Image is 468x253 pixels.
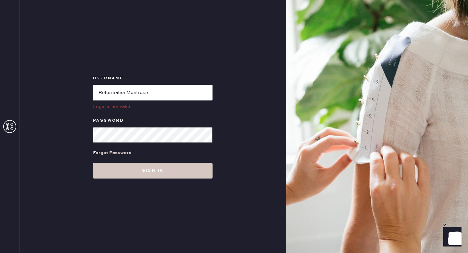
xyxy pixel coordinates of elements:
[93,103,213,110] div: Login is not valid
[93,163,213,179] button: Sign in
[437,224,465,252] iframe: Front Chat
[93,85,213,100] input: e.g. john@doe.com
[93,149,132,156] div: Forgot Password
[93,143,132,163] a: Forgot Password
[93,117,213,125] label: Password
[93,74,213,82] label: Username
